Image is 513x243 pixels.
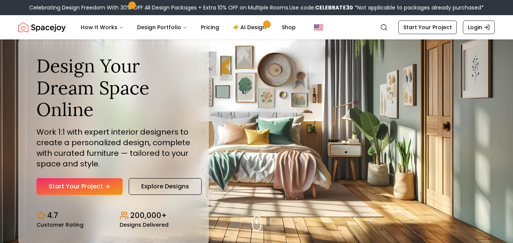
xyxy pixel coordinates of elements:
[18,15,495,39] nav: Global
[129,178,202,195] a: Explore Designs
[36,178,123,195] a: Start Your Project
[227,20,274,35] a: AI Design
[195,20,225,35] a: Pricing
[120,222,169,227] small: Designs Delivered
[463,20,495,34] a: Login
[36,55,191,121] h1: Design Your Dream Space Online
[18,20,66,35] img: Spacejoy Logo
[36,127,191,169] p: Work 1:1 with expert interior designers to create a personalized design, complete with curated fu...
[130,210,167,221] p: 200,000+
[398,20,457,34] a: Start Your Project
[47,210,58,221] p: 4.7
[75,20,302,35] nav: Main
[18,20,66,35] a: Spacejoy
[29,4,484,11] div: Celebrating Design Freedom With 30% OFF All Design Packages + Extra 10% OFF on Multiple Rooms.
[36,204,191,227] div: Design stats
[75,20,129,35] button: How It Works
[353,4,484,11] span: *Not applicable to packages already purchased*
[276,20,302,35] a: Shop
[36,222,84,227] small: Customer Rating
[289,4,353,11] span: Use code:
[315,4,353,11] b: CELEBRATE30
[314,23,323,32] img: United States
[131,20,193,35] button: Design Portfolio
